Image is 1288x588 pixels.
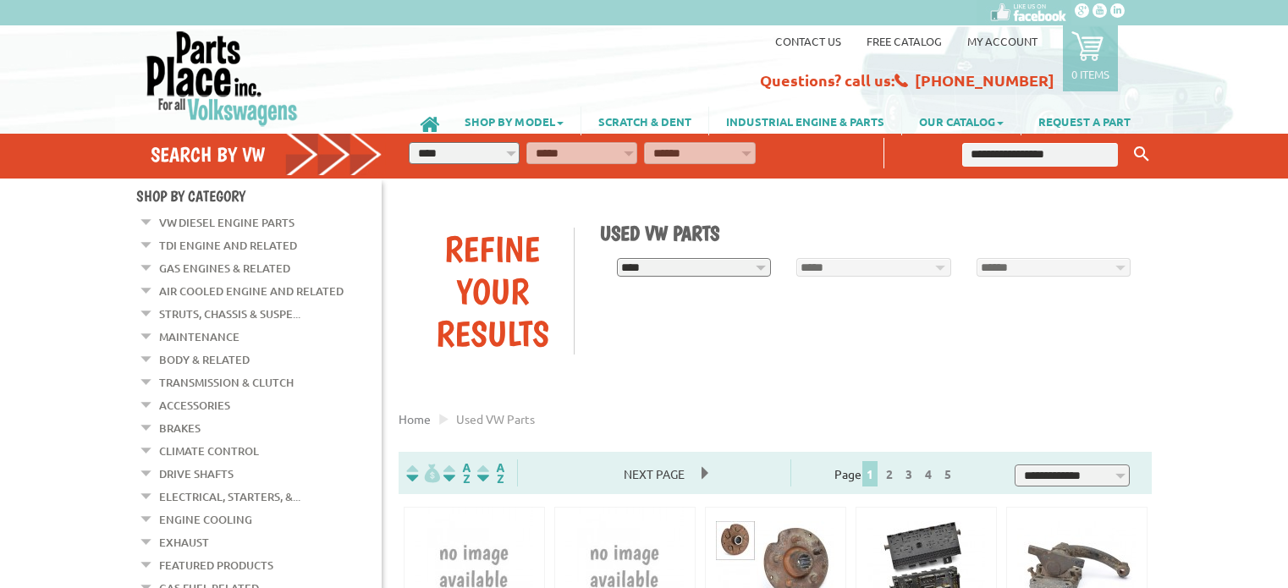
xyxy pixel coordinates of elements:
a: Contact us [775,34,841,48]
p: 0 items [1071,67,1109,81]
a: Transmission & Clutch [159,371,294,393]
h1: Used VW Parts [600,221,1140,245]
a: Maintenance [159,326,239,348]
a: 2 [882,466,897,481]
a: Home [399,411,431,426]
a: Exhaust [159,531,209,553]
a: SCRATCH & DENT [581,107,708,135]
img: Sort by Sales Rank [474,464,508,483]
a: SHOP BY MODEL [448,107,581,135]
a: Featured Products [159,554,273,576]
a: Electrical, Starters, &... [159,486,300,508]
a: 3 [901,466,916,481]
img: filterpricelow.svg [406,464,440,483]
a: Drive Shafts [159,463,234,485]
a: REQUEST A PART [1021,107,1148,135]
a: Struts, Chassis & Suspe... [159,303,300,325]
span: Next Page [607,461,702,486]
div: Page [790,459,1001,486]
a: Climate Control [159,440,259,462]
a: 5 [940,466,955,481]
img: Parts Place Inc! [145,30,300,127]
a: INDUSTRIAL ENGINE & PARTS [709,107,901,135]
a: 4 [921,466,936,481]
a: Engine Cooling [159,508,252,530]
span: 1 [862,461,878,486]
a: My Account [967,34,1038,48]
a: Brakes [159,417,201,439]
span: used VW parts [456,411,535,426]
a: VW Diesel Engine Parts [159,212,294,234]
a: TDI Engine and Related [159,234,297,256]
button: Keyword Search [1129,140,1154,168]
a: Free Catalog [867,34,942,48]
a: OUR CATALOG [902,107,1021,135]
a: Accessories [159,394,230,416]
a: Body & Related [159,349,250,371]
div: Refine Your Results [411,228,574,354]
img: Sort by Headline [440,464,474,483]
h4: Search by VW [151,142,383,167]
a: Air Cooled Engine and Related [159,280,344,302]
a: Next Page [607,466,702,481]
a: Gas Engines & Related [159,257,290,279]
h4: Shop By Category [136,187,382,205]
a: 0 items [1063,25,1118,91]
